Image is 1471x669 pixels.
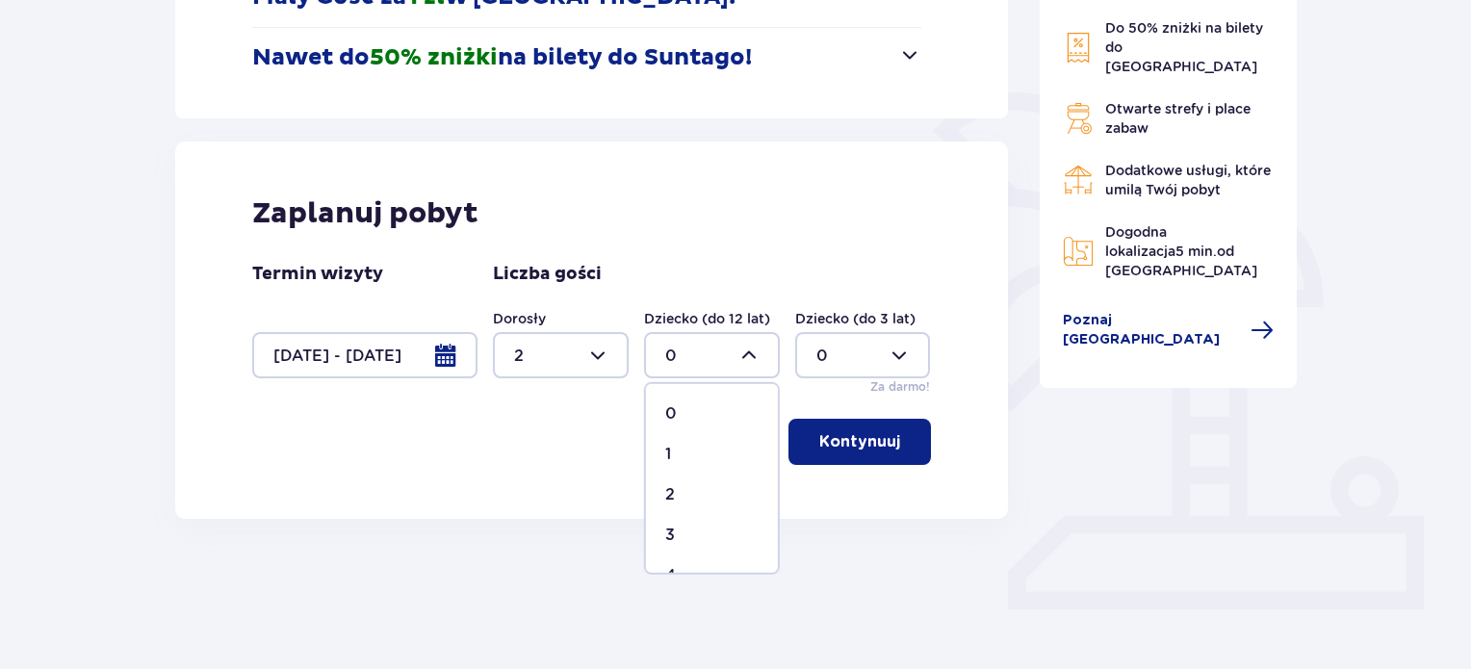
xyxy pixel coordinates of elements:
p: 4 [665,565,676,586]
p: 1 [665,444,671,465]
span: 5 min. [1175,244,1217,259]
span: Poznaj [GEOGRAPHIC_DATA] [1063,311,1240,349]
span: Do 50% zniżki na bilety do [GEOGRAPHIC_DATA] [1105,20,1263,74]
p: Termin wizyty [252,263,383,286]
span: Dodatkowe usługi, które umilą Twój pobyt [1105,163,1271,197]
p: Za darmo! [870,378,930,396]
img: Discount Icon [1063,32,1094,64]
span: Otwarte strefy i place zabaw [1105,101,1251,136]
p: 2 [665,484,675,505]
button: Kontynuuj [788,419,931,465]
label: Dziecko (do 3 lat) [795,309,916,328]
p: Kontynuuj [819,431,900,452]
img: Restaurant Icon [1063,165,1094,195]
a: Poznaj [GEOGRAPHIC_DATA] [1063,311,1275,349]
button: Nawet do50% zniżkina bilety do Suntago! [252,28,921,88]
p: 3 [665,525,675,546]
span: 50% zniżki [370,43,498,72]
img: Map Icon [1063,236,1094,267]
span: Dogodna lokalizacja od [GEOGRAPHIC_DATA] [1105,224,1257,278]
label: Dziecko (do 12 lat) [644,309,770,328]
img: Grill Icon [1063,103,1094,134]
p: 0 [665,403,677,425]
label: Dorosły [493,309,546,328]
p: Nawet do na bilety do Suntago! [252,43,752,72]
p: Liczba gości [493,263,602,286]
p: Zaplanuj pobyt [252,195,478,232]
